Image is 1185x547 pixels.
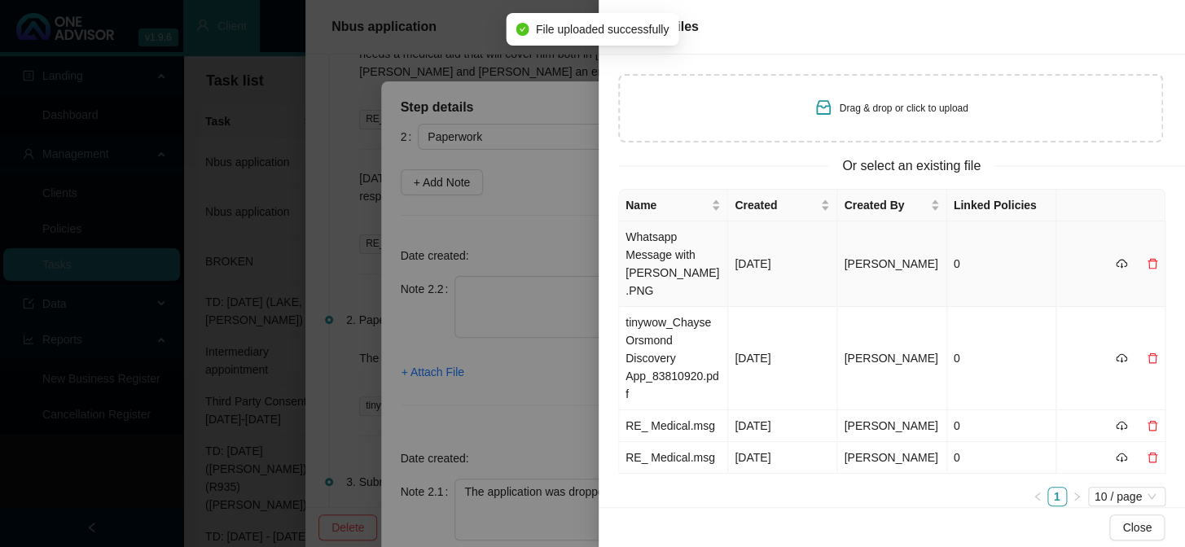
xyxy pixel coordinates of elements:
[536,20,669,38] span: File uploaded successfully
[829,155,994,176] span: Or select an existing file
[814,98,833,117] span: inbox
[844,352,937,365] span: [PERSON_NAME]
[1028,487,1047,506] li: Previous Page
[947,190,1056,221] th: Linked Policies
[1147,258,1158,269] span: delete
[844,196,926,214] span: Created By
[728,442,837,474] td: [DATE]
[1067,487,1086,506] li: Next Page
[1095,488,1159,505] span: 10 / page
[728,190,837,221] th: Created
[1028,487,1047,506] button: left
[625,20,699,33] span: Attach Files
[947,307,1056,410] td: 0
[947,442,1056,474] td: 0
[840,103,968,114] span: Drag & drop or click to upload
[1109,514,1165,540] button: Close
[1147,352,1158,364] span: delete
[1033,492,1042,501] span: left
[1047,487,1067,506] li: 1
[1088,487,1165,506] div: Page Size
[728,410,837,442] td: [DATE]
[619,410,728,442] td: RE_ Medical.msg
[1122,519,1152,536] span: Close
[728,221,837,307] td: [DATE]
[735,196,817,214] span: Created
[1048,488,1066,505] a: 1
[1072,492,1082,501] span: right
[844,257,937,270] span: [PERSON_NAME]
[837,190,946,221] th: Created By
[1067,487,1086,506] button: right
[619,221,728,307] td: Whatsapp Message with [PERSON_NAME].PNG
[516,23,529,36] span: check-circle
[1116,352,1127,364] span: cloud-download
[619,307,728,410] td: tinywow_Chayse Orsmond Discovery App_83810920.pdf
[1116,452,1127,463] span: cloud-download
[1147,452,1158,463] span: delete
[1116,420,1127,431] span: cloud-download
[947,410,1056,442] td: 0
[625,196,708,214] span: Name
[1116,258,1127,269] span: cloud-download
[947,221,1056,307] td: 0
[844,451,937,464] span: [PERSON_NAME]
[728,307,837,410] td: [DATE]
[1147,420,1158,431] span: delete
[844,419,937,432] span: [PERSON_NAME]
[619,190,728,221] th: Name
[619,442,728,474] td: RE_ Medical.msg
